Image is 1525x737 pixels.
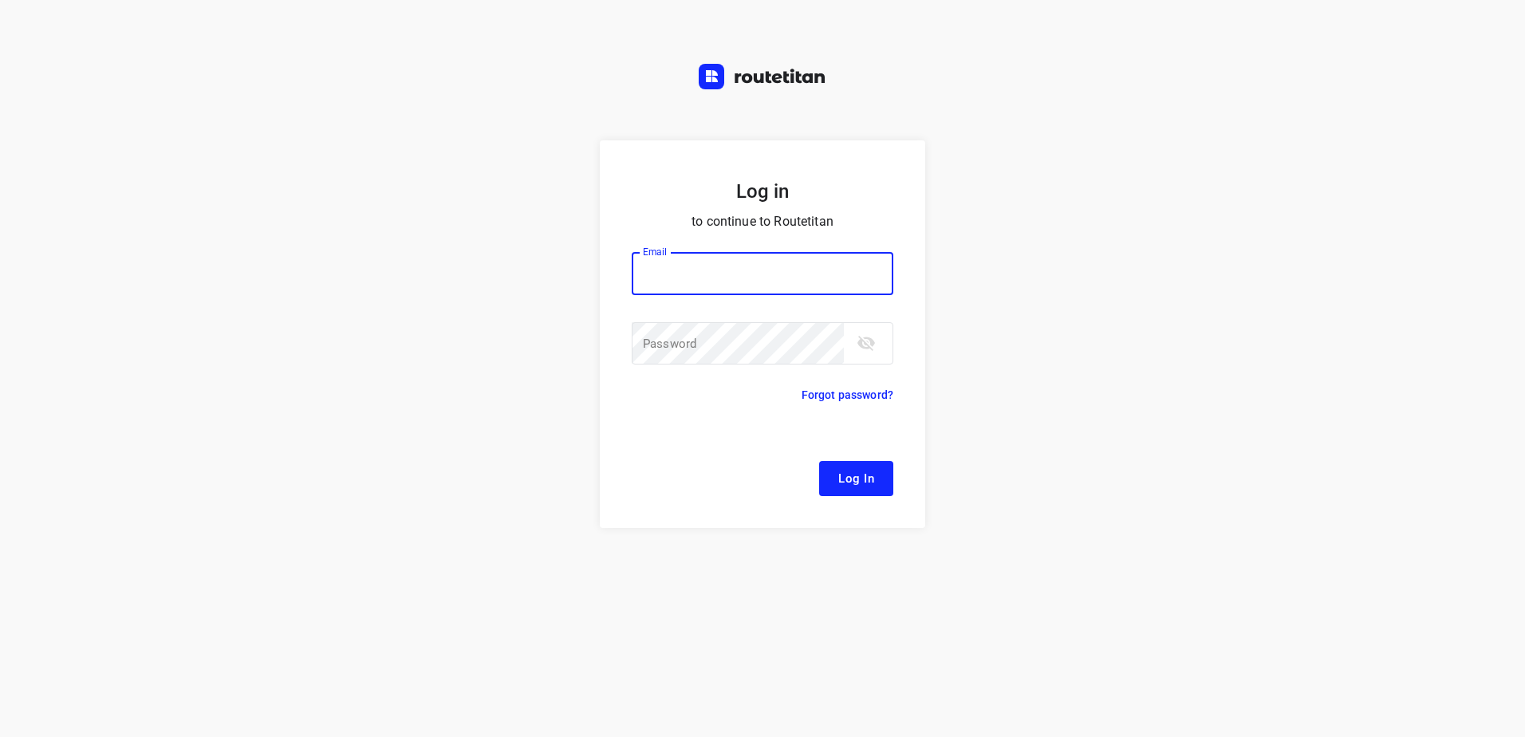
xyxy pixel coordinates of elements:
[699,64,826,89] img: Routetitan
[632,179,893,204] h5: Log in
[819,461,893,496] button: Log In
[850,327,882,359] button: toggle password visibility
[632,211,893,233] p: to continue to Routetitan
[838,468,874,489] span: Log In
[802,385,893,404] p: Forgot password?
